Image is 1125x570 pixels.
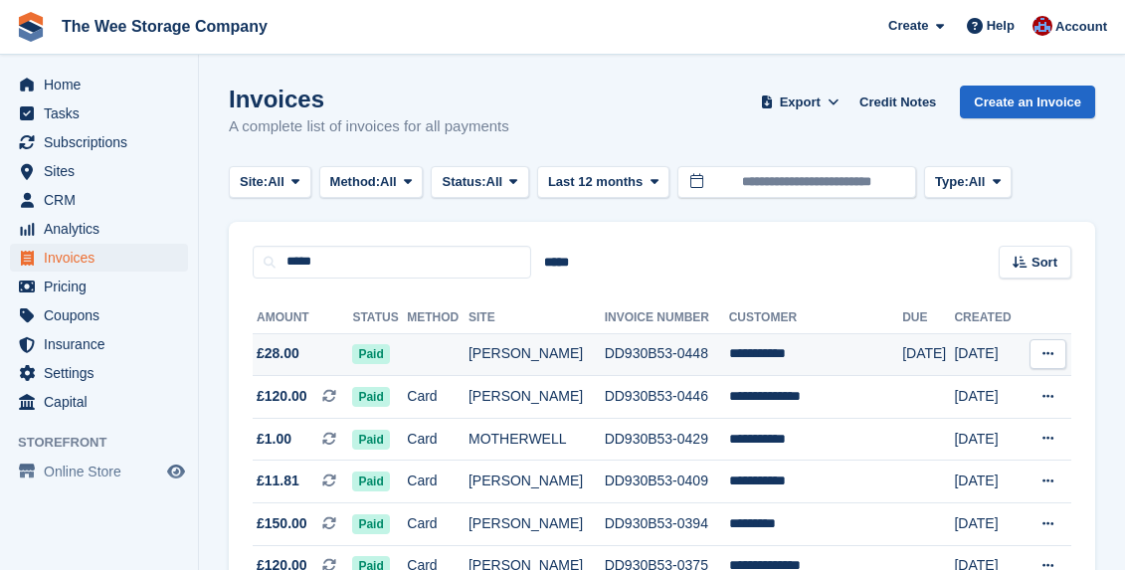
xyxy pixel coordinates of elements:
a: menu [10,273,188,300]
span: £120.00 [257,386,307,407]
th: Invoice Number [605,302,729,334]
button: Site: All [229,166,311,199]
span: Type: [935,172,969,192]
a: menu [10,186,188,214]
a: menu [10,330,188,358]
span: Pricing [44,273,163,300]
span: Export [780,93,821,112]
a: menu [10,301,188,329]
button: Status: All [431,166,528,199]
span: Account [1055,17,1107,37]
span: Paid [352,514,389,534]
td: [DATE] [954,376,1022,419]
td: [PERSON_NAME] [469,376,605,419]
td: [PERSON_NAME] [469,503,605,546]
span: Paid [352,430,389,450]
span: Last 12 months [548,172,643,192]
a: menu [10,128,188,156]
span: Insurance [44,330,163,358]
span: Site: [240,172,268,192]
span: All [486,172,503,192]
a: menu [10,244,188,272]
td: DD930B53-0448 [605,333,729,376]
td: [DATE] [954,418,1022,461]
span: All [969,172,986,192]
span: Invoices [44,244,163,272]
a: menu [10,157,188,185]
button: Method: All [319,166,424,199]
a: menu [10,215,188,243]
td: Card [407,376,469,419]
td: DD930B53-0429 [605,418,729,461]
td: [DATE] [902,333,954,376]
span: Method: [330,172,381,192]
td: DD930B53-0394 [605,503,729,546]
span: Analytics [44,215,163,243]
td: DD930B53-0409 [605,461,729,503]
a: menu [10,99,188,127]
span: Status: [442,172,485,192]
span: All [380,172,397,192]
p: A complete list of invoices for all payments [229,115,509,138]
span: £11.81 [257,471,299,491]
span: Sites [44,157,163,185]
td: [DATE] [954,503,1022,546]
span: Paid [352,344,389,364]
span: Coupons [44,301,163,329]
td: Card [407,418,469,461]
button: Type: All [924,166,1012,199]
a: menu [10,71,188,98]
span: Capital [44,388,163,416]
a: Create an Invoice [960,86,1095,118]
th: Created [954,302,1022,334]
td: Card [407,503,469,546]
span: All [268,172,284,192]
span: Storefront [18,433,198,453]
span: Subscriptions [44,128,163,156]
th: Site [469,302,605,334]
span: CRM [44,186,163,214]
a: menu [10,359,188,387]
td: DD930B53-0446 [605,376,729,419]
th: Due [902,302,954,334]
th: Status [352,302,407,334]
span: £28.00 [257,343,299,364]
span: Sort [1031,253,1057,273]
a: The Wee Storage Company [54,10,276,43]
td: [PERSON_NAME] [469,461,605,503]
td: [DATE] [954,461,1022,503]
span: Online Store [44,458,163,485]
span: Paid [352,472,389,491]
a: menu [10,388,188,416]
td: MOTHERWELL [469,418,605,461]
a: Preview store [164,460,188,483]
span: Paid [352,387,389,407]
th: Method [407,302,469,334]
span: £1.00 [257,429,291,450]
a: menu [10,458,188,485]
button: Last 12 months [537,166,669,199]
h1: Invoices [229,86,509,112]
button: Export [756,86,844,118]
span: Help [987,16,1015,36]
img: Scott Ritchie [1032,16,1052,36]
span: Create [888,16,928,36]
td: [PERSON_NAME] [469,333,605,376]
img: stora-icon-8386f47178a22dfd0bd8f6a31ec36ba5ce8667c1dd55bd0f319d3a0aa187defe.svg [16,12,46,42]
span: Settings [44,359,163,387]
span: Tasks [44,99,163,127]
span: Home [44,71,163,98]
th: Amount [253,302,352,334]
th: Customer [729,302,902,334]
span: £150.00 [257,513,307,534]
a: Credit Notes [851,86,944,118]
td: Card [407,461,469,503]
td: [DATE] [954,333,1022,376]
